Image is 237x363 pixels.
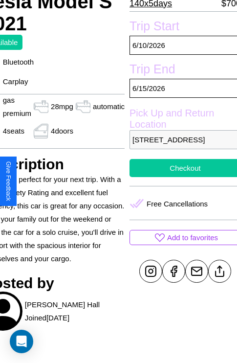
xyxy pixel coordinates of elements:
[3,124,24,137] p: 4 seats
[5,161,12,201] div: Give Feedback
[73,99,93,114] img: gas
[3,93,31,120] p: gas premium
[31,124,51,138] img: gas
[31,99,51,114] img: gas
[10,330,33,353] div: Open Intercom Messenger
[51,100,73,113] p: 28 mpg
[25,311,69,324] p: Joined [DATE]
[51,124,73,137] p: 4 doors
[147,197,208,210] p: Free Cancellations
[167,231,218,244] p: Add to favorites
[93,100,125,113] p: automatic
[25,298,100,311] p: [PERSON_NAME] Hall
